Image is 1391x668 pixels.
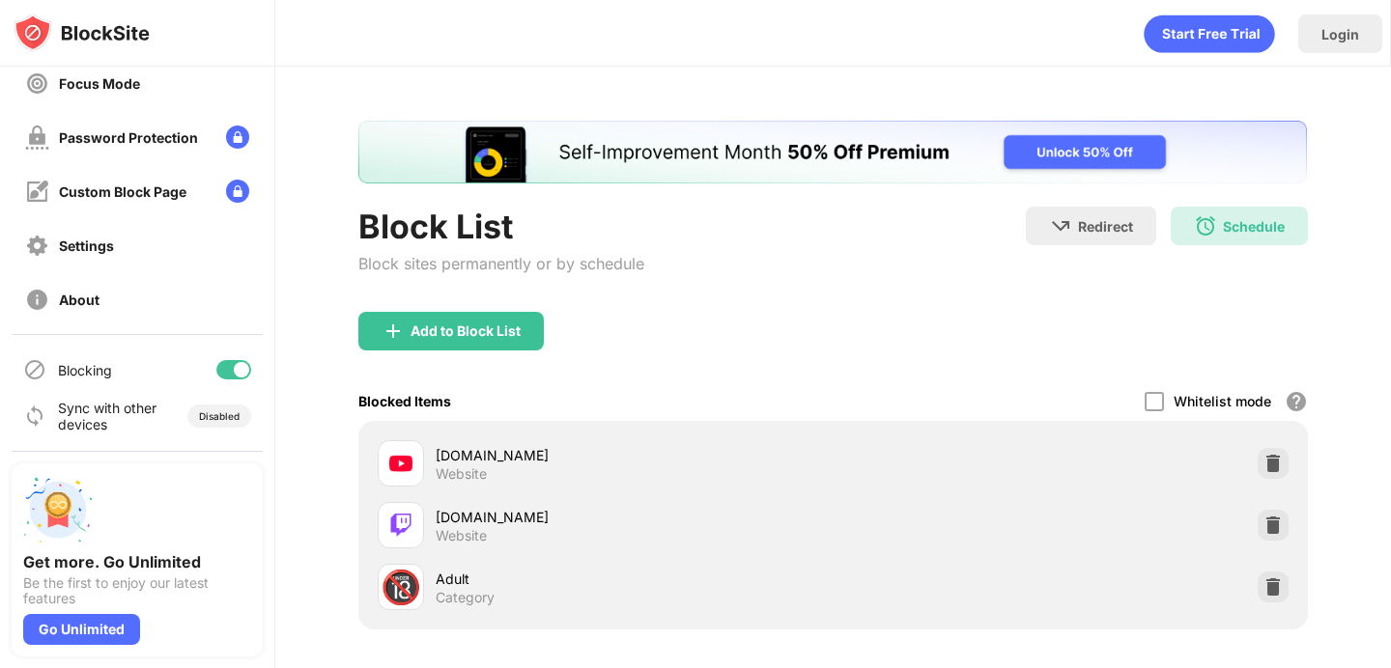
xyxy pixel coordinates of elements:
div: animation [1144,14,1275,53]
div: Sync with other devices [58,400,157,432]
div: Block sites permanently or by schedule [358,254,644,273]
img: lock-menu.svg [226,125,249,149]
img: password-protection-off.svg [25,125,49,150]
div: Custom Block Page [59,183,186,200]
div: [DOMAIN_NAME] [436,507,833,527]
div: Category [436,589,495,606]
div: Schedule [1223,218,1285,235]
div: About [59,292,99,308]
div: Get more. Go Unlimited [23,552,251,571]
img: blocking-icon.svg [23,358,46,381]
div: Focus Mode [59,75,140,92]
div: Login [1321,26,1359,42]
div: Website [436,465,487,483]
div: Go Unlimited [23,614,140,645]
div: Blocking [58,362,112,378]
div: Adult [436,569,833,589]
div: Block List [358,207,644,246]
div: Blocked Items [358,393,451,409]
img: customize-block-page-off.svg [25,180,49,204]
div: Password Protection [59,129,198,146]
img: sync-icon.svg [23,404,46,428]
iframe: Banner [358,121,1307,183]
img: favicons [389,452,412,475]
div: Add to Block List [411,323,521,339]
div: Redirect [1078,218,1133,235]
div: Whitelist mode [1174,393,1271,409]
div: 🔞 [381,568,421,607]
img: about-off.svg [25,288,49,312]
div: [DOMAIN_NAME] [436,445,833,465]
div: Be the first to enjoy our latest features [23,575,251,606]
img: logo-blocksite.svg [14,14,150,52]
div: Website [436,527,487,544]
div: Settings [59,237,114,254]
img: favicons [389,514,412,537]
div: Disabled [199,410,240,422]
img: lock-menu.svg [226,180,249,203]
img: settings-off.svg [25,234,49,258]
img: focus-off.svg [25,71,49,96]
img: push-unlimited.svg [23,475,93,544]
